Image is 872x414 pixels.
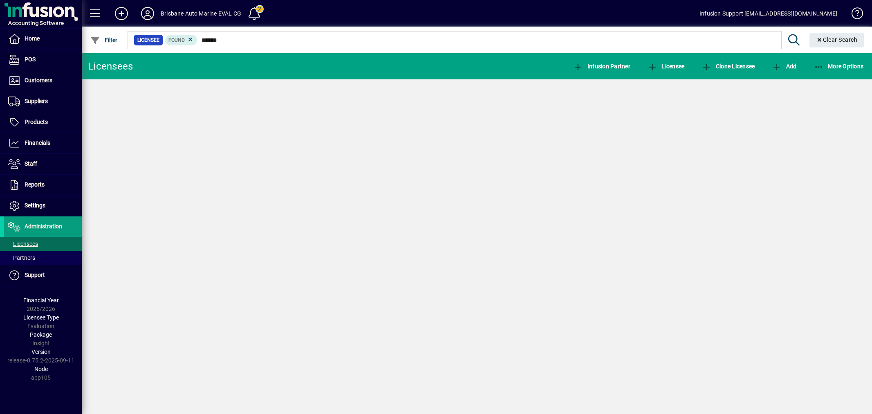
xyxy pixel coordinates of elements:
span: Financials [25,139,50,146]
a: Knowledge Base [845,2,862,28]
button: Clone Licensee [699,59,757,74]
span: More Options [814,63,864,70]
span: Support [25,272,45,278]
a: Reports [4,175,82,195]
span: POS [25,56,36,63]
mat-chip: Found Status: Found [165,35,197,45]
div: Infusion Support [EMAIL_ADDRESS][DOMAIN_NAME] [699,7,837,20]
a: Financials [4,133,82,153]
a: Suppliers [4,91,82,112]
span: Reports [25,181,45,188]
span: Filter [90,37,118,43]
span: Settings [25,202,45,209]
span: Suppliers [25,98,48,104]
span: Licensee Type [23,314,59,321]
button: Clear [809,33,864,47]
span: Licensee [137,36,159,44]
button: Infusion Partner [571,59,632,74]
a: Staff [4,154,82,174]
a: POS [4,49,82,70]
span: Package [30,331,52,338]
span: Products [25,119,48,125]
span: Financial Year [23,297,59,304]
span: Infusion Partner [573,63,630,70]
a: Settings [4,196,82,216]
div: Licensees [88,60,133,73]
button: Profile [134,6,161,21]
span: Found [168,37,185,43]
div: Brisbane Auto Marine EVAL CG [161,7,241,20]
button: Licensee [646,59,687,74]
span: Licensees [8,241,38,247]
span: Clone Licensee [702,63,755,70]
button: Add [108,6,134,21]
a: Customers [4,70,82,91]
span: Clear Search [816,36,858,43]
button: Filter [88,33,120,47]
span: Administration [25,223,62,229]
button: More Options [812,59,866,74]
button: Add [770,59,798,74]
span: Licensee [648,63,685,70]
a: Licensees [4,237,82,251]
a: Products [4,112,82,133]
span: Add [772,63,796,70]
span: Node [34,366,48,372]
span: Partners [8,254,35,261]
span: Staff [25,160,37,167]
a: Support [4,265,82,286]
span: Home [25,35,40,42]
a: Home [4,29,82,49]
span: Version [31,349,51,355]
span: Customers [25,77,52,83]
a: Partners [4,251,82,265]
